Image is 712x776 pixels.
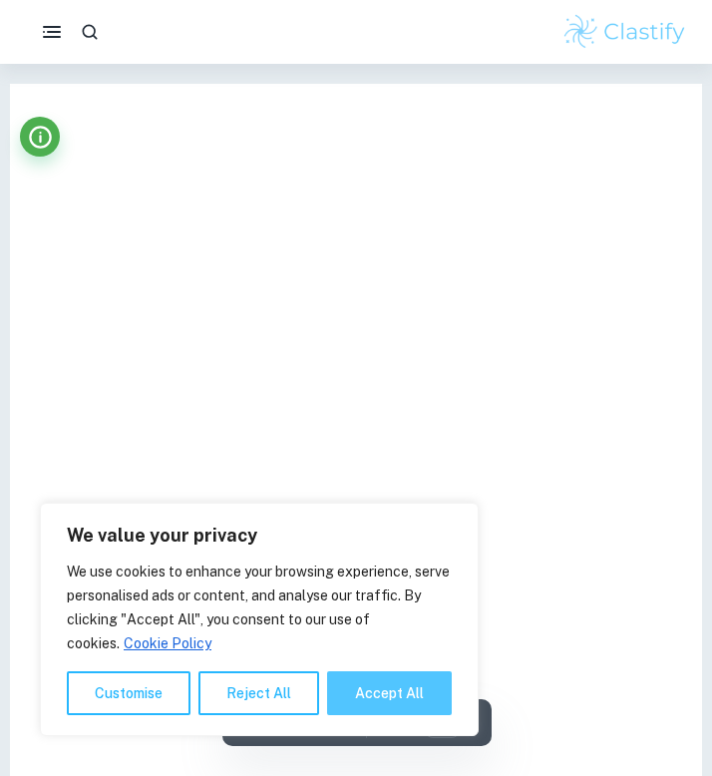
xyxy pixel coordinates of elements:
[67,524,452,548] p: We value your privacy
[67,671,190,715] button: Customise
[327,671,452,715] button: Accept All
[561,12,688,52] img: Clastify logo
[123,634,212,652] a: Cookie Policy
[40,503,479,736] div: We value your privacy
[198,671,319,715] button: Reject All
[20,117,60,157] button: Info
[67,560,452,655] p: We use cookies to enhance your browsing experience, serve personalised ads or content, and analys...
